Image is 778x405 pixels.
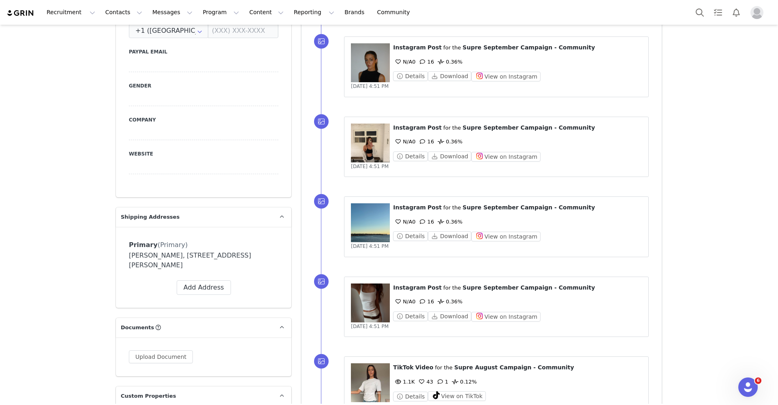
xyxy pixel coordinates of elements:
img: placeholder-profile.jpg [750,6,763,19]
label: Gender [129,82,278,90]
span: Primary [129,241,158,249]
span: 43 [417,379,434,385]
img: grin logo [6,9,35,17]
span: Shipping Addresses [121,213,180,221]
p: ⁨ ⁩ ⁨ ⁩ for the ⁨ ⁩ [393,283,642,292]
button: Content [244,3,289,21]
button: View on TikTok [428,391,486,401]
button: Upload Document [129,350,193,363]
span: (Primary) [158,241,188,249]
body: Rich Text Area. Press ALT-0 for help. [6,6,333,15]
input: (XXX) XXX-XXXX [208,23,278,38]
button: Details [393,151,428,161]
a: Brands [340,3,372,21]
label: Paypal Email [129,48,278,55]
p: ⁨ ⁩ ⁨ ⁩ for the ⁨ ⁩ [393,203,642,212]
span: N/A [393,59,412,65]
span: Supre September Campaign - Community [463,44,595,51]
span: Instagram [393,124,426,131]
p: ⁨ ⁩ ⁨ ⁩ for the ⁨ ⁩ [393,124,642,132]
button: Download [428,231,471,241]
a: View on Instagram [471,233,541,239]
span: Post [427,204,442,211]
span: 16 [418,298,434,305]
span: [DATE] 4:51 PM [351,243,389,249]
button: Details [393,311,428,321]
button: View on Instagram [471,152,541,162]
a: View on Instagram [471,73,541,79]
span: Supre August Campaign - Community [454,364,574,371]
span: 1.1K [393,379,415,385]
span: 0 [393,298,415,305]
span: Supre September Campaign - Community [463,284,595,291]
span: Instagram [393,284,426,291]
span: 0.36% [436,219,462,225]
button: Messages [147,3,197,21]
div: United States [129,23,208,38]
span: 1 [435,379,448,385]
button: View on Instagram [471,312,541,322]
iframe: Intercom live chat [738,377,758,397]
a: Tasks [709,3,727,21]
input: Country [129,23,208,38]
button: Download [428,151,471,161]
button: View on Instagram [471,72,541,81]
button: Download [428,71,471,81]
button: Add Address [177,280,231,295]
span: N/A [393,139,412,145]
span: 0.36% [436,139,462,145]
p: ⁨ ⁩ ⁨ ⁩ for the ⁨ ⁩ [393,363,642,372]
span: Post [427,44,442,51]
span: 0 [393,139,415,145]
span: 0.12% [450,379,477,385]
span: 0.36% [436,298,462,305]
span: Post [427,124,442,131]
a: Community [372,3,419,21]
span: Post [427,284,442,291]
span: Video [415,364,434,371]
button: Download [428,311,471,321]
div: [PERSON_NAME], [STREET_ADDRESS][PERSON_NAME] [129,251,278,270]
span: N/A [393,298,412,305]
button: Profile [746,6,772,19]
span: [DATE] 4:51 PM [351,164,389,169]
button: Contacts [100,3,147,21]
button: Details [393,231,428,241]
span: [DATE] 4:51 PM [351,83,389,89]
span: TikTok [393,364,413,371]
span: 0.36% [436,59,462,65]
button: Details [393,392,428,401]
label: Website [129,150,278,158]
button: View on Instagram [471,232,541,241]
span: Instagram [393,44,426,51]
span: Custom Properties [121,392,176,400]
span: 16 [418,59,434,65]
span: Supre September Campaign - Community [463,124,595,131]
button: Details [393,71,428,81]
span: [DATE] 4:51 PM [351,324,389,329]
a: View on TikTok [428,394,486,400]
p: ⁨ ⁩ ⁨ ⁩ for the ⁨ ⁩ [393,43,642,52]
span: 6 [755,377,761,384]
a: View on Instagram [471,313,541,320]
button: Recruitment [42,3,100,21]
span: Instagram [393,204,426,211]
span: 16 [418,219,434,225]
button: Search [691,3,709,21]
label: Company [129,116,278,124]
span: 16 [418,139,434,145]
span: 0 [393,219,415,225]
button: Program [198,3,244,21]
span: Documents [121,324,154,332]
a: View on Instagram [471,153,541,160]
span: 0 [393,59,415,65]
span: Supre September Campaign - Community [463,204,595,211]
span: N/A [393,219,412,225]
button: Notifications [727,3,745,21]
button: Reporting [289,3,339,21]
